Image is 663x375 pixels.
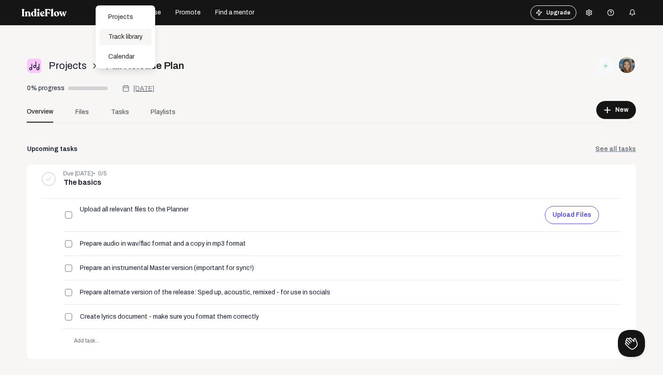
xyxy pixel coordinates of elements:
a: Tasks [100,101,140,123]
div: Due [DATE]• 0/5 [41,199,622,353]
span: Due [DATE] [63,170,93,177]
input: write a task name [79,264,299,272]
button: Upgrade [530,5,576,20]
span: New [615,105,629,114]
span: Promote [175,8,201,17]
input: write a task name [79,313,299,320]
span: Files [75,107,89,117]
span: Overview [27,101,53,123]
div: Track library [99,29,152,45]
input: write a task name [79,288,404,296]
div: 0% progress [27,84,64,93]
div: Projects [99,9,152,25]
span: • 0/5 [93,170,106,177]
span: Playlists [151,107,175,117]
mat-icon: arrow_forward_ios [90,62,98,70]
input: write a task name [79,240,289,247]
button: New [596,101,636,119]
a: See all tasks [595,145,636,154]
div: Upcoming tasks [27,145,78,154]
span: Tasks [111,107,129,117]
iframe: Toggle Customer Support [618,330,645,357]
button: Promote [170,5,206,20]
img: indieflow-logo-white.svg [22,9,67,17]
span: Projects [49,59,87,73]
a: Files [64,101,100,123]
button: [DATE] [122,83,154,94]
input: write a task name [79,206,227,213]
a: Playlists [140,101,186,123]
span: Add task... [74,338,99,344]
span: Find a mentor [215,8,254,17]
mat-expansion-panel-header: Due [DATE]• 0/5 [41,170,622,199]
span: [DATE] [133,85,154,92]
button: Find a mentor [210,5,260,20]
img: thumb_ab6761610000e5eb11ecc41370ee07d5c2ea3fd5.jpeg [618,56,635,74]
div: Calendar [99,49,152,65]
button: Upload files [545,206,599,224]
a: Overview [16,101,64,123]
mat-icon: add [603,106,612,114]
